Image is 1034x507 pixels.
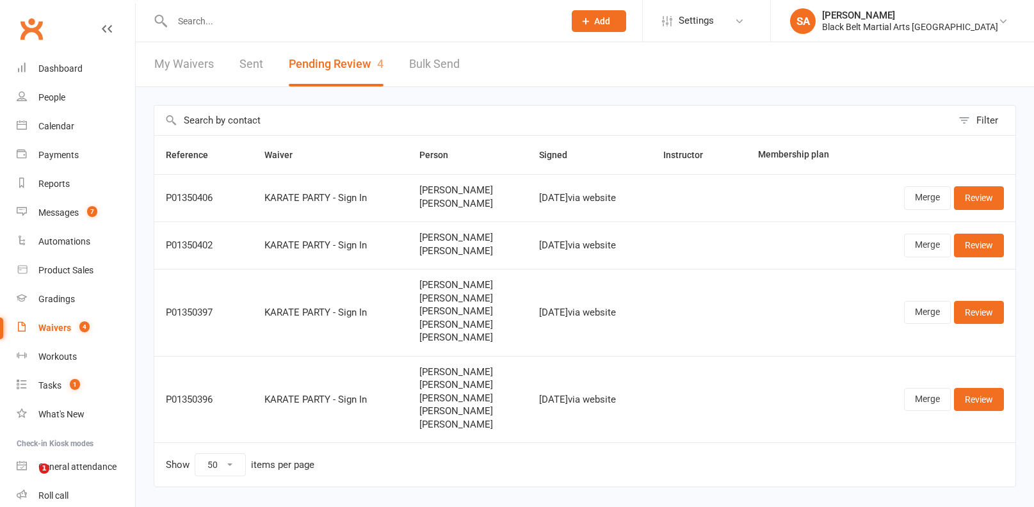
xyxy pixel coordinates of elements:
[264,307,397,318] div: KARATE PARTY - Sign In
[38,236,90,246] div: Automations
[419,319,516,330] span: [PERSON_NAME]
[539,147,581,163] button: Signed
[17,170,135,198] a: Reports
[166,453,314,476] div: Show
[166,147,222,163] button: Reference
[539,307,640,318] div: [DATE] via website
[954,388,1004,411] a: Review
[663,150,717,160] span: Instructor
[166,240,241,251] div: P01350402
[38,63,83,74] div: Dashboard
[904,388,951,411] a: Merge
[419,419,516,430] span: [PERSON_NAME]
[419,246,516,257] span: [PERSON_NAME]
[419,198,516,209] span: [PERSON_NAME]
[17,227,135,256] a: Automations
[38,121,74,131] div: Calendar
[239,42,263,86] a: Sent
[168,12,555,30] input: Search...
[594,16,610,26] span: Add
[904,186,951,209] a: Merge
[251,460,314,471] div: items per page
[13,463,44,494] iframe: Intercom live chat
[539,240,640,251] div: [DATE] via website
[954,186,1004,209] a: Review
[264,193,397,204] div: KARATE PARTY - Sign In
[17,342,135,371] a: Workouts
[539,193,640,204] div: [DATE] via website
[264,150,307,160] span: Waiver
[904,301,951,324] a: Merge
[679,6,714,35] span: Settings
[17,400,135,429] a: What's New
[17,285,135,314] a: Gradings
[419,367,516,378] span: [PERSON_NAME]
[539,394,640,405] div: [DATE] via website
[419,185,516,196] span: [PERSON_NAME]
[17,83,135,112] a: People
[38,380,61,390] div: Tasks
[747,136,863,174] th: Membership plan
[954,234,1004,257] a: Review
[952,106,1015,135] button: Filter
[17,141,135,170] a: Payments
[70,379,80,390] span: 1
[419,280,516,291] span: [PERSON_NAME]
[264,147,307,163] button: Waiver
[377,57,384,70] span: 4
[38,409,85,419] div: What's New
[166,193,241,204] div: P01350406
[17,371,135,400] a: Tasks 1
[822,10,998,21] div: [PERSON_NAME]
[15,13,47,45] a: Clubworx
[38,179,70,189] div: Reports
[289,42,384,86] button: Pending Review4
[79,321,90,332] span: 4
[264,394,397,405] div: KARATE PARTY - Sign In
[409,42,460,86] a: Bulk Send
[38,265,93,275] div: Product Sales
[17,54,135,83] a: Dashboard
[663,147,717,163] button: Instructor
[154,42,214,86] a: My Waivers
[976,113,998,128] div: Filter
[38,323,71,333] div: Waivers
[264,240,397,251] div: KARATE PARTY - Sign In
[38,462,117,472] div: General attendance
[822,21,998,33] div: Black Belt Martial Arts [GEOGRAPHIC_DATA]
[39,463,49,474] span: 1
[419,147,462,163] button: Person
[154,106,952,135] input: Search by contact
[419,306,516,317] span: [PERSON_NAME]
[419,393,516,404] span: [PERSON_NAME]
[17,314,135,342] a: Waivers 4
[419,232,516,243] span: [PERSON_NAME]
[419,406,516,417] span: [PERSON_NAME]
[572,10,626,32] button: Add
[790,8,816,34] div: SA
[17,453,135,481] a: General attendance kiosk mode
[17,256,135,285] a: Product Sales
[904,234,951,257] a: Merge
[38,294,75,304] div: Gradings
[419,332,516,343] span: [PERSON_NAME]
[38,207,79,218] div: Messages
[17,198,135,227] a: Messages 7
[38,351,77,362] div: Workouts
[166,394,241,405] div: P01350396
[419,150,462,160] span: Person
[87,206,97,217] span: 7
[166,307,241,318] div: P01350397
[38,150,79,160] div: Payments
[17,112,135,141] a: Calendar
[419,293,516,304] span: [PERSON_NAME]
[539,150,581,160] span: Signed
[954,301,1004,324] a: Review
[419,380,516,390] span: [PERSON_NAME]
[38,490,69,501] div: Roll call
[38,92,65,102] div: People
[166,150,222,160] span: Reference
